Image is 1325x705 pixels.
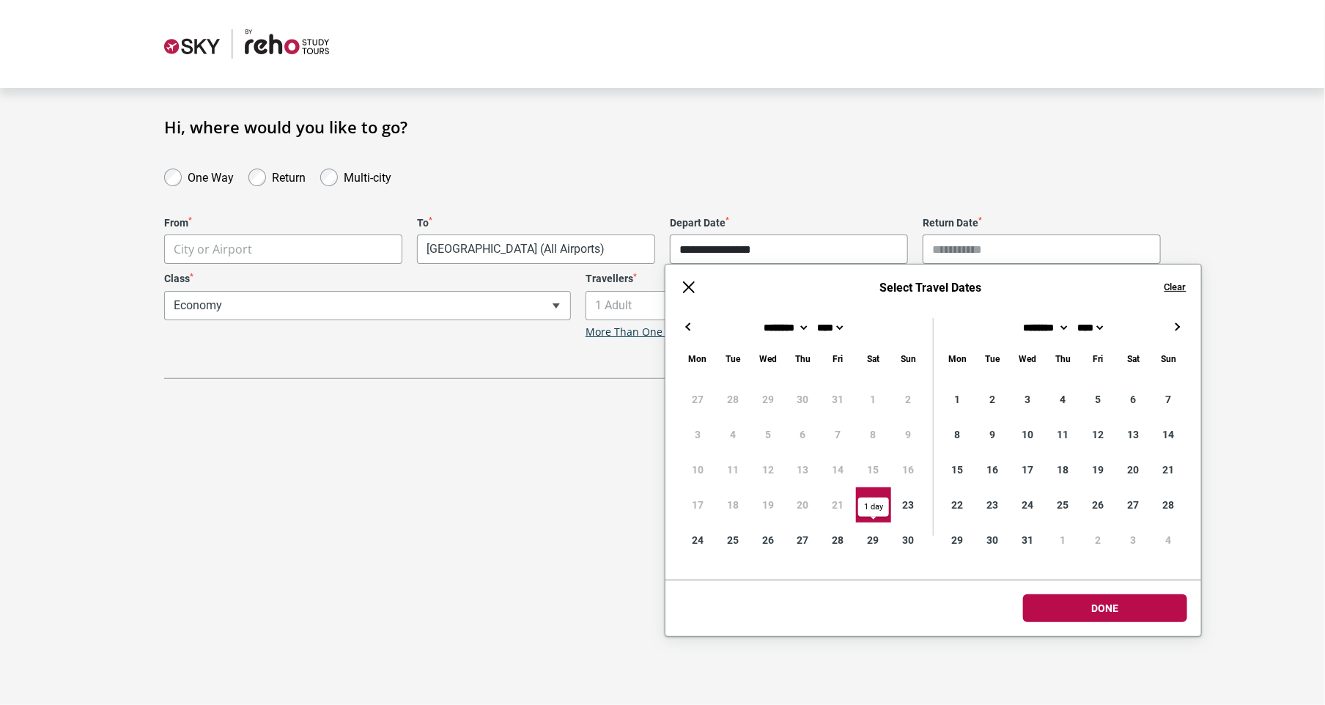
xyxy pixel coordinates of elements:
div: 23 [891,487,926,523]
label: Class [164,273,571,285]
div: 24 [1011,487,1046,523]
div: 22 [940,487,975,523]
div: 3 [1116,523,1151,558]
div: 1 [1046,523,1081,558]
div: 19 [1081,452,1116,487]
div: 5 [1081,382,1116,417]
button: Clear [1165,281,1186,294]
div: Monday [940,350,975,367]
label: Return Date [923,217,1161,229]
div: 20 [1116,452,1151,487]
div: 3 [1011,382,1046,417]
div: Thursday [786,350,821,367]
span: City or Airport [165,235,402,264]
div: 4 [1151,523,1186,558]
div: Tuesday [715,350,750,367]
div: Tuesday [975,350,1011,367]
div: 18 [1046,452,1081,487]
div: 22 [856,487,891,523]
a: More Than One Traveller? [586,326,713,339]
div: Monday [680,350,715,367]
div: Saturday [856,350,891,367]
span: City or Airport [164,235,402,264]
div: 14 [1151,417,1186,452]
div: 10 [1011,417,1046,452]
div: 2 [975,382,1011,417]
button: ← [680,318,698,336]
div: 4 [1046,382,1081,417]
div: 28 [1151,487,1186,523]
span: Rome, Italy [417,235,655,264]
div: Thursday [1046,350,1081,367]
label: Depart Date [670,217,908,229]
div: 24 [680,523,715,558]
div: Sunday [891,350,926,367]
div: 7 [1151,382,1186,417]
span: 1 Adult [586,292,992,320]
div: 23 [975,487,1011,523]
div: Sunday [1151,350,1186,367]
label: Multi-city [344,167,391,185]
div: 15 [940,452,975,487]
div: Wednesday [750,350,786,367]
div: 26 [750,523,786,558]
div: 17 [1011,452,1046,487]
div: 2 [1081,523,1116,558]
button: → [1169,318,1186,336]
label: Travellers [586,273,992,285]
div: 6 [1116,382,1151,417]
div: Wednesday [1011,350,1046,367]
div: 26 [1081,487,1116,523]
span: Economy [164,291,571,320]
label: To [417,217,655,229]
label: From [164,217,402,229]
span: City or Airport [174,241,252,257]
div: 13 [1116,417,1151,452]
span: Rome, Italy [418,235,654,263]
div: 30 [891,523,926,558]
div: 12 [1081,417,1116,452]
label: Return [272,167,306,185]
div: 16 [975,452,1011,487]
h6: Select Travel Dates [712,281,1150,295]
h1: Hi, where would you like to go? [164,117,1161,136]
div: 30 [975,523,1011,558]
button: Done [1023,594,1187,622]
div: 1 [940,382,975,417]
div: 21 [1151,452,1186,487]
div: 31 [1011,523,1046,558]
div: 29 [856,523,891,558]
div: 27 [786,523,821,558]
div: 29 [940,523,975,558]
span: 1 Adult [586,291,992,320]
div: 8 [940,417,975,452]
span: Economy [165,292,570,320]
div: 9 [975,417,1011,452]
div: 25 [1046,487,1081,523]
div: 11 [1046,417,1081,452]
label: One Way [188,167,234,185]
div: Friday [1081,350,1116,367]
div: Friday [821,350,856,367]
div: 25 [715,523,750,558]
div: 27 [1116,487,1151,523]
div: 28 [821,523,856,558]
div: Saturday [1116,350,1151,367]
